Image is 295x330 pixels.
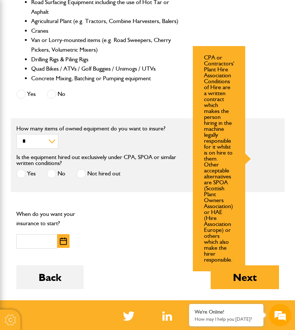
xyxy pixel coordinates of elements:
[10,113,136,129] input: Enter your phone number
[123,311,134,321] img: Twitter
[16,209,97,228] p: When do you want your insurance to start?
[16,126,188,132] label: How many items of owned equipment do you want to insure?
[162,311,172,321] img: Linked In
[10,91,136,107] input: Enter your email address
[122,4,140,22] div: Minimize live chat window
[195,309,258,315] div: We're Online!
[47,169,65,178] label: No
[211,265,279,289] button: Next
[47,90,65,99] label: No
[39,42,125,51] div: Chat with us now
[13,41,31,52] img: d_20077148190_company_1631870298795_20077148190
[10,135,136,223] textarea: Type your message and hit 'Enter'
[204,55,234,263] p: CPA or Contractors' Plant Hire Association Conditions of Hire are a written contract which makes ...
[162,311,172,321] a: LinkedIn
[31,64,188,74] li: Quad Bikes / ATVs / Golf Buggies / Unimogs / UTVs
[16,154,188,166] label: Is the equipment hired out exclusively under CPA, SPOA or similar written conditions?
[31,74,188,83] li: Concrete Mixing, Batching or Pumping equipment
[31,16,188,26] li: Agricultural Plant (e.g. Tractors, Combine Harvesters, Balers)
[101,229,135,239] em: Start Chat
[195,316,258,322] p: How may I help you today?
[31,35,188,54] li: Van or Lorry-mounted items (e.g. Road Sweepers, Cherry Pickers, Volumetric Mixers)
[77,169,120,178] label: Not hired out
[16,90,36,99] label: Yes
[16,169,36,178] label: Yes
[60,237,67,245] img: Choose date
[10,69,136,85] input: Enter your last name
[31,55,188,64] li: Drilling Rigs & Piling Rigs
[16,265,84,289] button: Back
[31,26,188,36] li: Cranes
